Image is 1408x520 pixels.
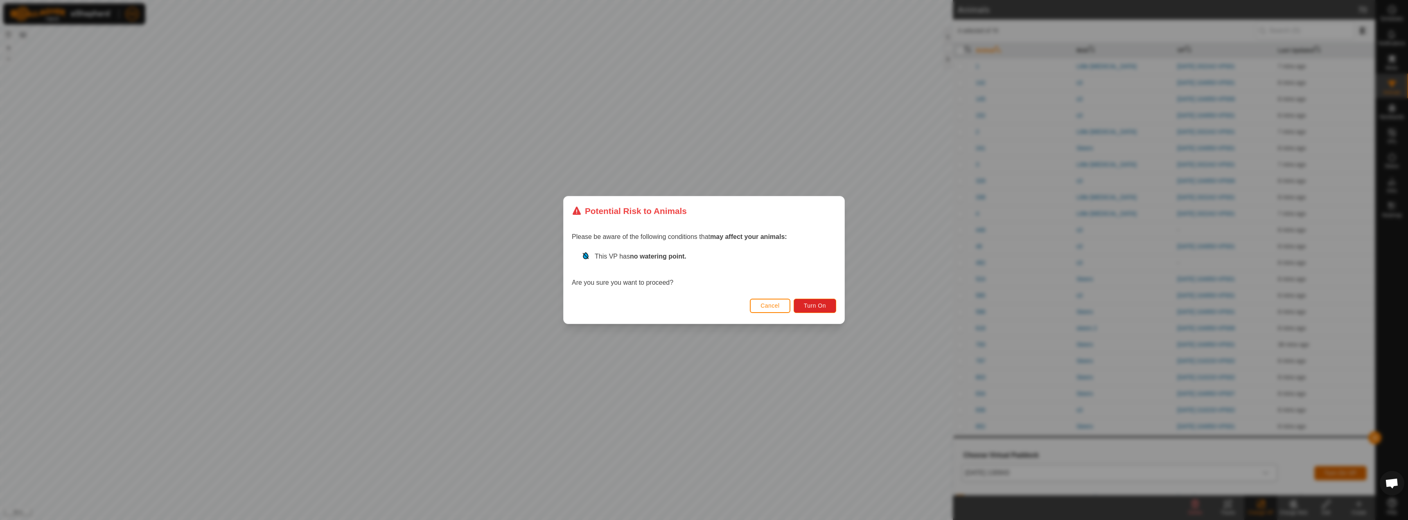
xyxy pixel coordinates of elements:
[595,253,686,260] span: This VP has
[572,205,687,217] div: Potential Risk to Animals
[630,253,686,260] strong: no watering point.
[794,299,836,313] button: Turn On
[1380,471,1404,495] div: Open chat
[572,233,787,240] span: Please be aware of the following conditions that
[710,233,787,240] strong: may affect your animals:
[760,302,780,309] span: Cancel
[804,302,826,309] span: Turn On
[750,299,790,313] button: Cancel
[572,252,836,288] div: Are you sure you want to proceed?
